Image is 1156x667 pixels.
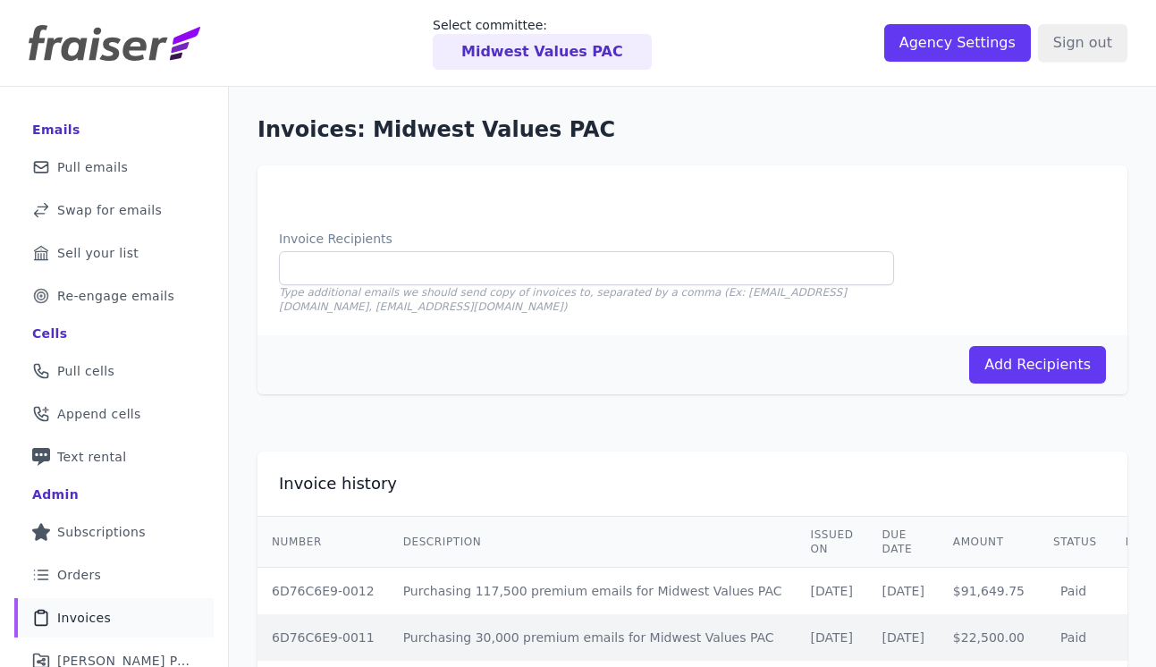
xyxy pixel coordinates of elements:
[797,614,868,661] td: [DATE]
[868,568,939,615] td: [DATE]
[257,568,389,615] td: 6D76C6E9-0012
[57,244,139,262] span: Sell your list
[257,517,389,568] th: Number
[57,201,162,219] span: Swap for emails
[14,512,214,552] a: Subscriptions
[797,517,868,568] th: Issued on
[57,523,146,541] span: Subscriptions
[257,614,389,661] td: 6D76C6E9-0011
[257,115,1127,144] h1: Invoices: Midwest Values PAC
[433,16,652,34] p: Select committee:
[57,566,101,584] span: Orders
[14,351,214,391] a: Pull cells
[32,325,67,342] div: Cells
[279,473,397,494] h2: Invoice history
[939,568,1039,615] td: $91,649.75
[939,614,1039,661] td: $22,500.00
[32,485,79,503] div: Admin
[389,568,797,615] td: Purchasing 117,500 premium emails for Midwest Values PAC
[14,190,214,230] a: Swap for emails
[939,517,1039,568] th: Amount
[14,555,214,595] a: Orders
[433,16,652,70] a: Select committee: Midwest Values PAC
[14,394,214,434] a: Append cells
[1039,517,1111,568] th: Status
[14,276,214,316] a: Re-engage emails
[868,517,939,568] th: Due Date
[32,121,80,139] div: Emails
[14,598,214,637] a: Invoices
[969,346,1106,384] button: Add Recipients
[29,25,200,61] img: Fraiser Logo
[389,517,797,568] th: Description
[57,158,128,176] span: Pull emails
[279,285,894,314] p: Type additional emails we should send copy of invoices to, separated by a comma (Ex: [EMAIL_ADDRE...
[389,614,797,661] td: Purchasing 30,000 premium emails for Midwest Values PAC
[14,148,214,187] a: Pull emails
[1038,24,1127,62] input: Sign out
[57,405,141,423] span: Append cells
[279,230,894,248] label: Invoice Recipients
[868,614,939,661] td: [DATE]
[1053,630,1093,645] span: Paid
[57,362,114,380] span: Pull cells
[57,609,111,627] span: Invoices
[797,568,868,615] td: [DATE]
[1053,584,1093,598] span: Paid
[14,233,214,273] a: Sell your list
[461,41,623,63] p: Midwest Values PAC
[14,437,214,477] a: Text rental
[57,287,174,305] span: Re-engage emails
[57,448,127,466] span: Text rental
[884,24,1031,62] input: Agency Settings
